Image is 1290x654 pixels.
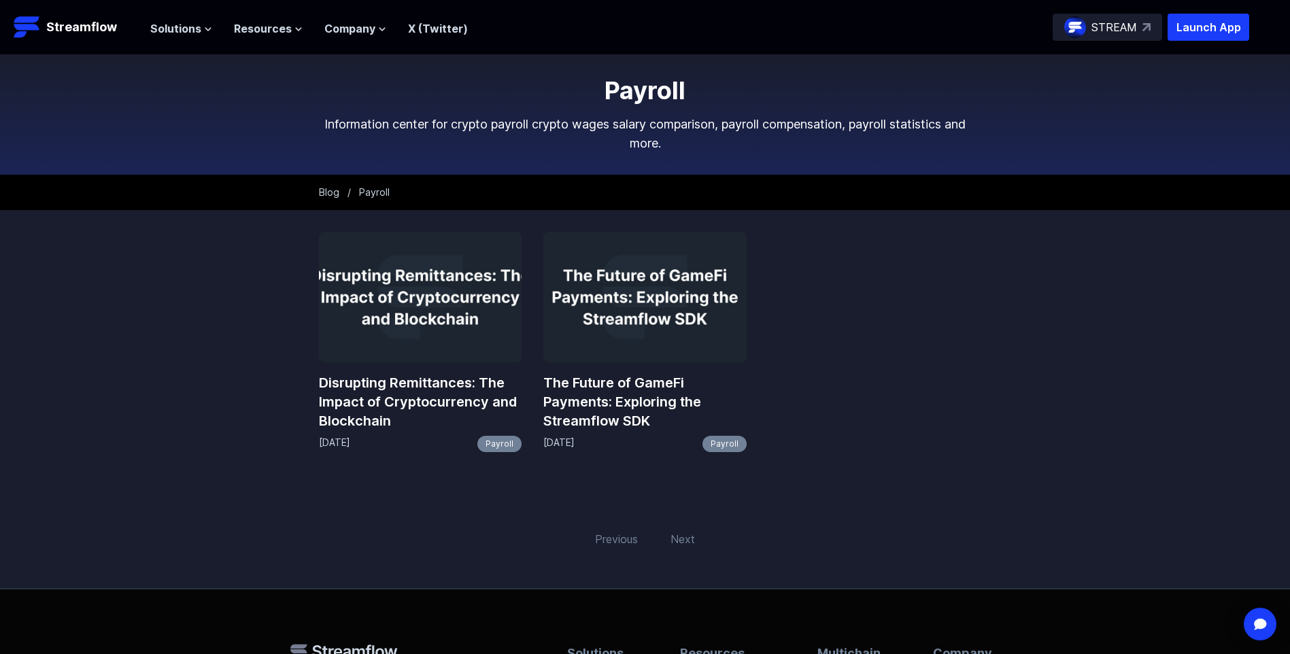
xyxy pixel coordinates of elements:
[1053,14,1162,41] a: STREAM
[408,22,468,35] a: X (Twitter)
[543,436,575,452] p: [DATE]
[234,20,303,37] button: Resources
[319,115,972,153] p: Information center for crypto payroll crypto wages salary comparison, payroll compensation, payro...
[702,436,747,452] a: Payroll
[319,436,350,452] p: [DATE]
[234,20,292,37] span: Resources
[319,373,522,430] a: Disrupting Remittances: The Impact of Cryptocurrency and Blockchain
[46,18,117,37] p: Streamflow
[324,20,375,37] span: Company
[150,20,201,37] span: Solutions
[319,186,339,198] a: Blog
[477,436,522,452] a: Payroll
[1244,608,1276,640] div: Open Intercom Messenger
[324,20,386,37] button: Company
[662,523,703,555] span: Next
[543,373,747,430] a: The Future of GameFi Payments: Exploring the Streamflow SDK
[319,232,522,362] img: Disrupting Remittances: The Impact of Cryptocurrency and Blockchain
[319,77,972,104] h1: Payroll
[1064,16,1086,38] img: streamflow-logo-circle.png
[14,14,41,41] img: Streamflow Logo
[14,14,137,41] a: Streamflow
[150,20,212,37] button: Solutions
[543,232,747,362] img: The Future of GameFi Payments: Exploring the Streamflow SDK
[587,523,646,555] span: Previous
[1168,14,1249,41] button: Launch App
[1091,19,1137,35] p: STREAM
[1142,23,1151,31] img: top-right-arrow.svg
[347,186,351,198] span: /
[359,186,390,198] span: Payroll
